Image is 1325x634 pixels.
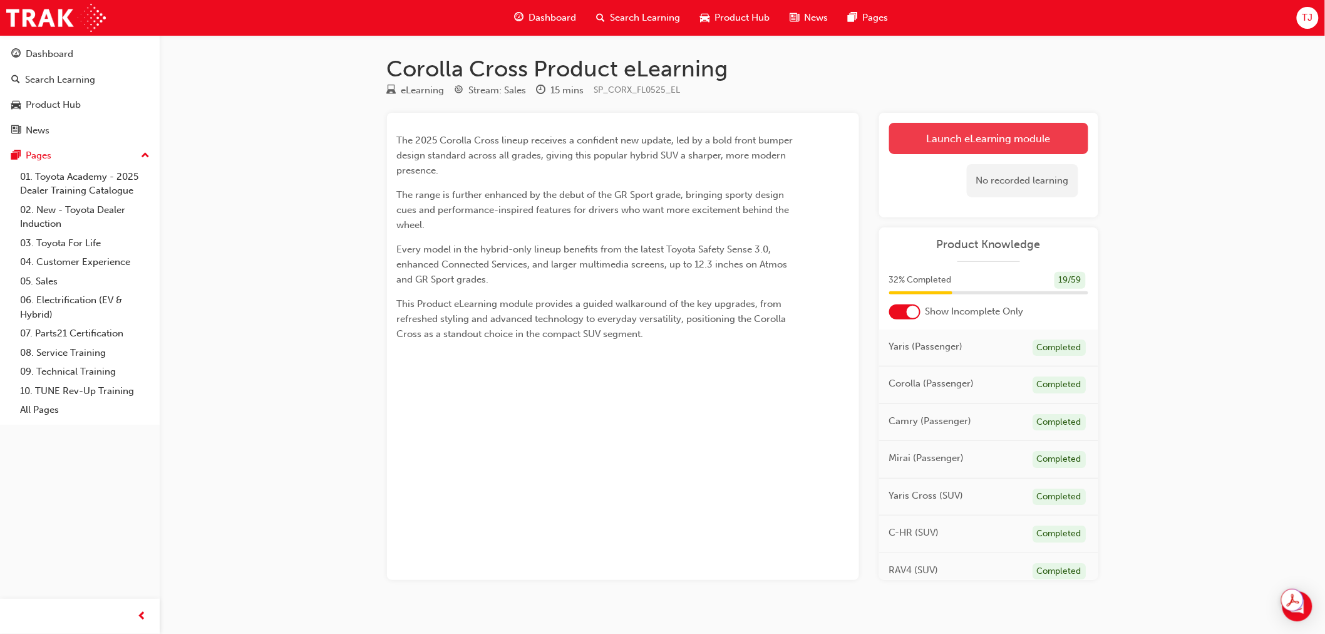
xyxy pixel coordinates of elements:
[26,98,81,112] div: Product Hub
[26,47,73,61] div: Dashboard
[15,167,155,200] a: 01. Toyota Academy - 2025 Dealer Training Catalogue
[1033,563,1086,580] div: Completed
[551,83,584,98] div: 15 mins
[15,234,155,253] a: 03. Toyota For Life
[597,10,606,26] span: search-icon
[889,563,939,578] span: RAV4 (SUV)
[1033,340,1086,356] div: Completed
[594,85,681,95] span: Learning resource code
[5,93,155,117] a: Product Hub
[11,125,21,137] span: news-icon
[1297,7,1319,29] button: TJ
[397,298,789,340] span: This Product eLearning module provides a guided walkaround of the key upgrades, from refreshed st...
[15,324,155,343] a: 07. Parts21 Certification
[889,123,1088,154] a: Launch eLearning module
[15,343,155,363] a: 08. Service Training
[863,11,889,25] span: Pages
[848,10,858,26] span: pages-icon
[1033,451,1086,468] div: Completed
[11,150,21,162] span: pages-icon
[5,144,155,167] button: Pages
[26,123,49,138] div: News
[925,304,1024,319] span: Show Incomplete Only
[387,55,1098,83] h1: Corolla Cross Product eLearning
[15,291,155,324] a: 06. Electrification (EV & Hybrid)
[1033,414,1086,431] div: Completed
[455,85,464,96] span: target-icon
[889,340,963,354] span: Yaris (Passenger)
[387,83,445,98] div: Type
[15,382,155,401] a: 10. TUNE Rev-Up Training
[889,489,964,503] span: Yaris Cross (SUV)
[5,119,155,142] a: News
[15,362,155,382] a: 09. Technical Training
[1033,377,1086,393] div: Completed
[15,252,155,272] a: 04. Customer Experience
[1302,11,1313,25] span: TJ
[138,609,147,625] span: prev-icon
[11,75,20,86] span: search-icon
[889,526,939,540] span: C-HR (SUV)
[397,244,790,285] span: Every model in the hybrid-only lineup benefits from the latest Toyota Safety Sense 3.0, enhanced ...
[587,5,691,31] a: search-iconSearch Learning
[15,272,155,291] a: 05. Sales
[515,10,524,26] span: guage-icon
[455,83,527,98] div: Stream
[15,200,155,234] a: 02. New - Toyota Dealer Induction
[5,68,155,91] a: Search Learning
[26,148,51,163] div: Pages
[715,11,770,25] span: Product Hub
[397,135,796,176] span: The 2025 Corolla Cross lineup receives a confident new update, led by a bold front bumper design ...
[838,5,899,31] a: pages-iconPages
[889,414,972,429] span: Camry (Passenger)
[1033,526,1086,543] div: Completed
[790,10,800,26] span: news-icon
[15,400,155,420] a: All Pages
[6,4,106,32] img: Trak
[780,5,838,31] a: news-iconNews
[505,5,587,31] a: guage-iconDashboard
[611,11,681,25] span: Search Learning
[387,85,396,96] span: learningResourceType_ELEARNING-icon
[889,273,952,288] span: 32 % Completed
[537,85,546,96] span: clock-icon
[5,40,155,144] button: DashboardSearch LearningProduct HubNews
[11,100,21,111] span: car-icon
[805,11,828,25] span: News
[529,11,577,25] span: Dashboard
[701,10,710,26] span: car-icon
[141,148,150,164] span: up-icon
[397,189,792,231] span: The range is further enhanced by the debut of the GR Sport grade, bringing sporty design cues and...
[5,43,155,66] a: Dashboard
[967,164,1078,197] div: No recorded learning
[1033,489,1086,506] div: Completed
[889,377,974,391] span: Corolla (Passenger)
[537,83,584,98] div: Duration
[889,237,1088,252] a: Product Knowledge
[469,83,527,98] div: Stream: Sales
[1054,272,1086,289] div: 19 / 59
[401,83,445,98] div: eLearning
[11,49,21,60] span: guage-icon
[889,451,964,465] span: Mirai (Passenger)
[25,73,95,87] div: Search Learning
[691,5,780,31] a: car-iconProduct Hub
